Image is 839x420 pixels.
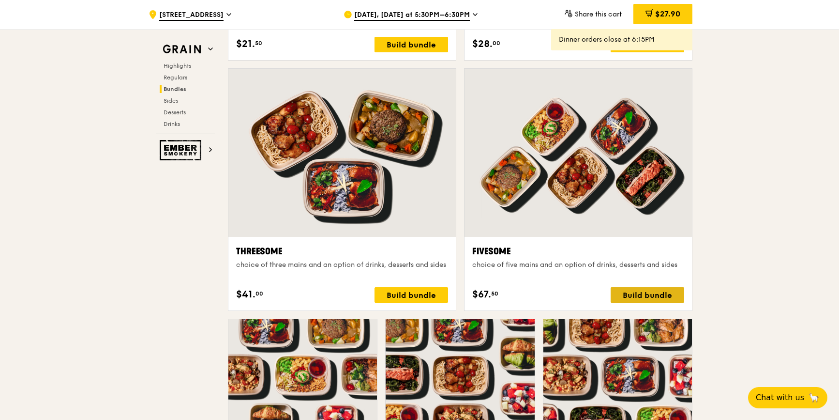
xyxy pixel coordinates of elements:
span: 50 [491,290,498,297]
div: choice of five mains and an option of drinks, desserts and sides [472,260,684,270]
span: Sides [164,97,178,104]
span: Share this cart [575,10,622,18]
div: Threesome [236,245,448,258]
span: 🦙 [808,392,820,404]
span: $21. [236,37,255,51]
span: $67. [472,287,491,302]
span: $41. [236,287,255,302]
span: $27.90 [655,9,680,18]
div: Build bundle [375,287,448,303]
span: Drinks [164,121,180,127]
span: 00 [255,290,263,297]
button: Chat with us🦙 [748,387,827,408]
div: choice of three mains and an option of drinks, desserts and sides [236,260,448,270]
img: Grain web logo [160,41,204,58]
span: [DATE], [DATE] at 5:30PM–6:30PM [354,10,470,21]
span: 00 [493,39,500,47]
span: Regulars [164,74,187,81]
div: Build bundle [611,287,684,303]
div: Dinner orders close at 6:15PM [559,35,685,45]
div: Fivesome [472,245,684,258]
span: Highlights [164,62,191,69]
span: Desserts [164,109,186,116]
span: Chat with us [756,392,804,404]
span: [STREET_ADDRESS] [159,10,224,21]
img: Ember Smokery web logo [160,140,204,160]
span: $28. [472,37,493,51]
div: Build bundle [375,37,448,52]
span: Bundles [164,86,186,93]
span: 50 [255,39,262,47]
